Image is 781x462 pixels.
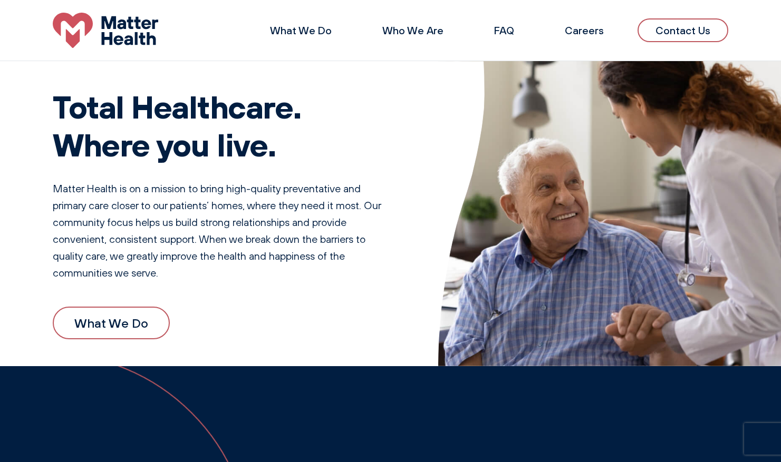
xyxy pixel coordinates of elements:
[53,180,396,281] p: Matter Health is on a mission to bring high-quality preventative and primary care closer to our p...
[270,24,332,37] a: What We Do
[494,24,514,37] a: FAQ
[382,24,443,37] a: Who We Are
[53,307,170,339] a: What We Do
[565,24,604,37] a: Careers
[53,87,396,163] h1: Total Healthcare. Where you live.
[638,18,728,42] a: Contact Us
